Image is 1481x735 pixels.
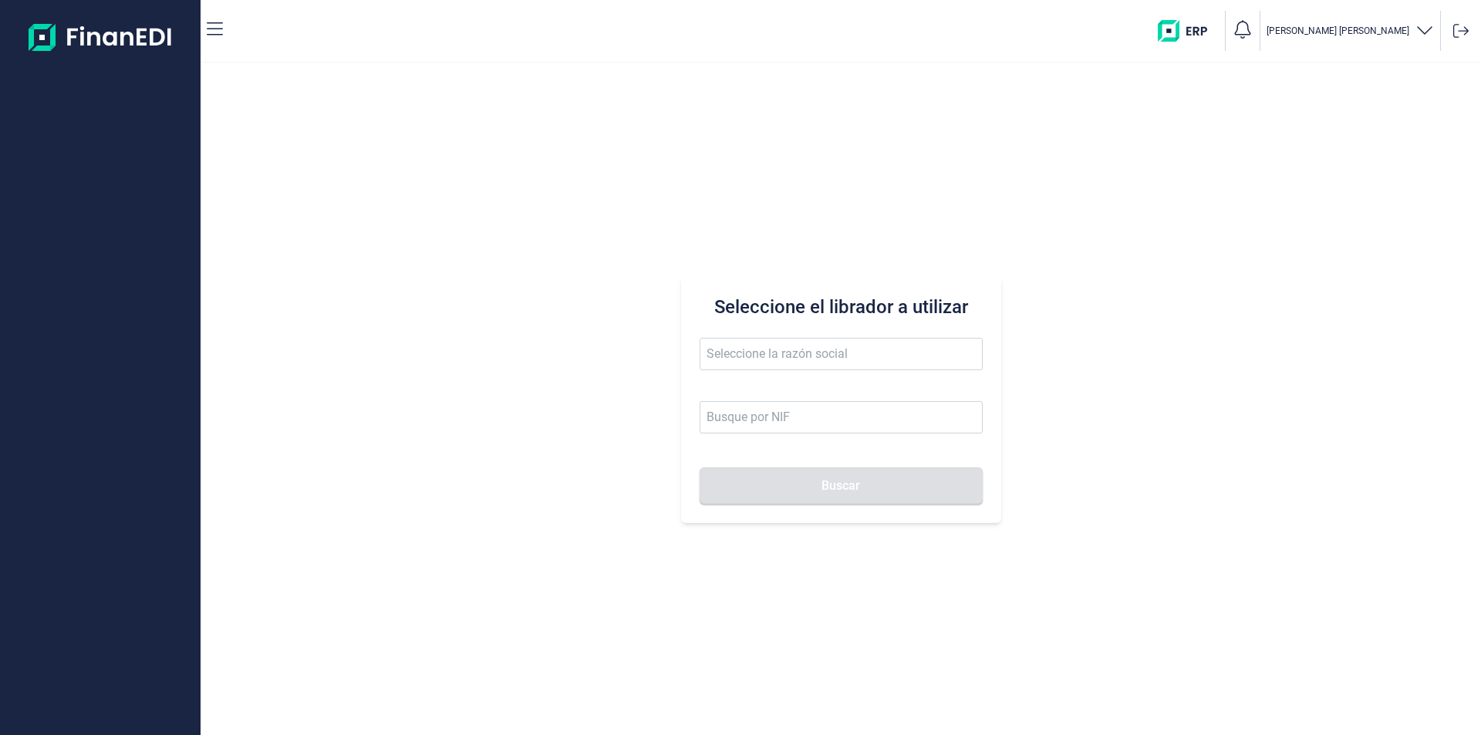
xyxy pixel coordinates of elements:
[700,467,983,504] button: Buscar
[700,295,983,319] h3: Seleccione el librador a utilizar
[29,12,173,62] img: Logo de aplicación
[1158,20,1219,42] img: erp
[1267,25,1409,37] p: [PERSON_NAME] [PERSON_NAME]
[700,338,983,370] input: Seleccione la razón social
[821,480,860,491] span: Buscar
[700,401,983,433] input: Busque por NIF
[1267,20,1434,42] button: [PERSON_NAME] [PERSON_NAME]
